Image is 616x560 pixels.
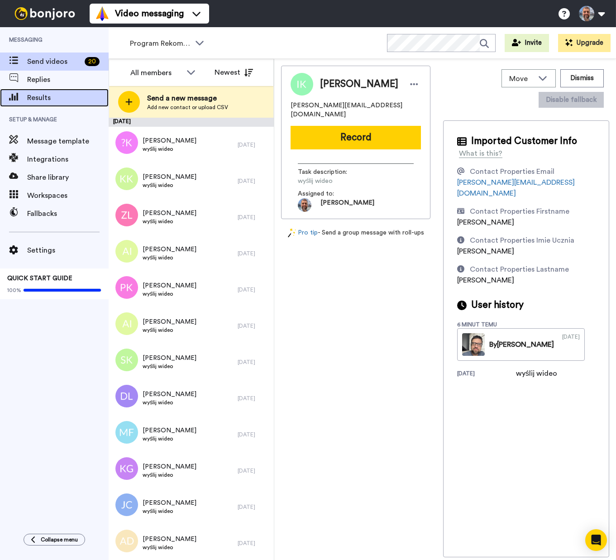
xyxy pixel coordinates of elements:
span: [PERSON_NAME] [143,498,196,507]
span: [PERSON_NAME] [143,209,196,218]
span: [PERSON_NAME] [143,245,196,254]
a: Pro tip [288,228,318,238]
span: [PERSON_NAME] [143,390,196,399]
a: By[PERSON_NAME][DATE] [457,328,585,361]
div: [DATE] [238,286,269,293]
span: [PERSON_NAME] [143,426,196,435]
button: Disable fallback [539,92,604,108]
span: wyślij wideo [143,435,196,442]
img: ad.png [115,530,138,552]
div: [DATE] [238,141,269,148]
span: Message template [27,136,109,147]
img: e5f15272-1da3-46b1-aa06-3d97689690c2-1755633368.jpg [298,198,311,212]
span: Settings [27,245,109,256]
span: 100% [7,287,21,294]
span: Assigned to: [298,189,361,198]
span: [PERSON_NAME] [143,281,196,290]
span: Add new contact or upload CSV [147,104,228,111]
span: [PERSON_NAME] [320,77,398,91]
span: wyślij wideo [143,145,196,153]
div: [DATE] [238,322,269,330]
img: kk.png [115,168,138,190]
div: [DATE] [238,540,269,547]
button: Upgrade [558,34,611,52]
div: Contact Properties Imie Ucznia [470,235,574,246]
img: zl.png [115,204,138,226]
span: Imported Customer Info [471,134,577,148]
div: [DATE] [238,359,269,366]
span: Results [27,92,109,103]
div: Contact Properties Lastname [470,264,569,275]
span: [PERSON_NAME] [143,317,196,326]
span: [PERSON_NAME] [457,277,514,284]
div: wyślij wideo [516,368,561,379]
button: Collapse menu [24,534,85,546]
div: [DATE] [109,118,274,127]
span: Replies [27,74,109,85]
div: 20 [85,57,100,66]
img: magic-wand.svg [288,228,296,238]
span: [PERSON_NAME] [143,535,196,544]
span: [PERSON_NAME][EMAIL_ADDRESS][DOMAIN_NAME] [291,101,421,119]
div: What is this? [459,148,502,159]
div: [DATE] [238,250,269,257]
div: Contact Properties Email [470,166,554,177]
a: [PERSON_NAME][EMAIL_ADDRESS][DOMAIN_NAME] [457,179,575,197]
span: Send videos [27,56,81,67]
span: User history [471,298,524,312]
button: Record [291,126,421,149]
span: Integrations [27,154,109,165]
img: dl.png [115,385,138,407]
span: Fallbacks [27,208,109,219]
div: Contact Properties Firstname [470,206,569,217]
span: [PERSON_NAME] [143,354,196,363]
div: [DATE] [238,431,269,438]
span: wyślij wideo [143,218,196,225]
span: wyślij wideo [298,177,384,186]
button: Dismiss [560,69,604,87]
span: wyślij wideo [143,290,196,297]
span: wyślij wideo [143,182,196,189]
span: Workspaces [27,190,109,201]
span: wyślij wideo [143,363,196,370]
span: wyślij wideo [143,471,196,479]
img: sk.png [115,349,138,371]
img: avatar [115,131,138,154]
span: wyślij wideo [143,544,196,551]
img: 42583095-e165-4b78-a73d-4369979c23dc-thumb.jpg [462,333,485,356]
span: QUICK START GUIDE [7,275,72,282]
button: Newest [208,63,260,81]
div: [DATE] [457,370,516,379]
div: - Send a group message with roll-ups [281,228,430,238]
span: [PERSON_NAME] [320,198,374,212]
span: Send a new message [147,93,228,104]
div: 6 minut temu [457,321,516,328]
img: vm-color.svg [95,6,110,21]
span: Share library [27,172,109,183]
span: Collapse menu [41,536,78,543]
div: [DATE] [238,214,269,221]
img: ai.png [115,312,138,335]
img: Image of Izabella Kosiorkiewicz-Wikło [291,73,313,96]
span: [PERSON_NAME] [457,248,514,255]
span: wyślij wideo [143,254,196,261]
img: kg.png [115,457,138,480]
span: [PERSON_NAME] [143,462,196,471]
div: [DATE] [238,395,269,402]
div: [DATE] [562,333,580,356]
span: [PERSON_NAME] [457,219,514,226]
img: pk.png [115,276,138,299]
span: Move [509,73,534,84]
div: Open Intercom Messenger [585,529,607,551]
div: By [PERSON_NAME] [489,339,554,350]
img: bj-logo-header-white.svg [11,7,79,20]
img: mf.png [115,421,138,444]
span: wyślij wideo [143,326,196,334]
img: jc.png [115,493,138,516]
span: [PERSON_NAME] [143,172,196,182]
div: [DATE] [238,177,269,185]
button: Invite [505,34,549,52]
span: wyślij wideo [143,399,196,406]
span: Task description : [298,168,361,177]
